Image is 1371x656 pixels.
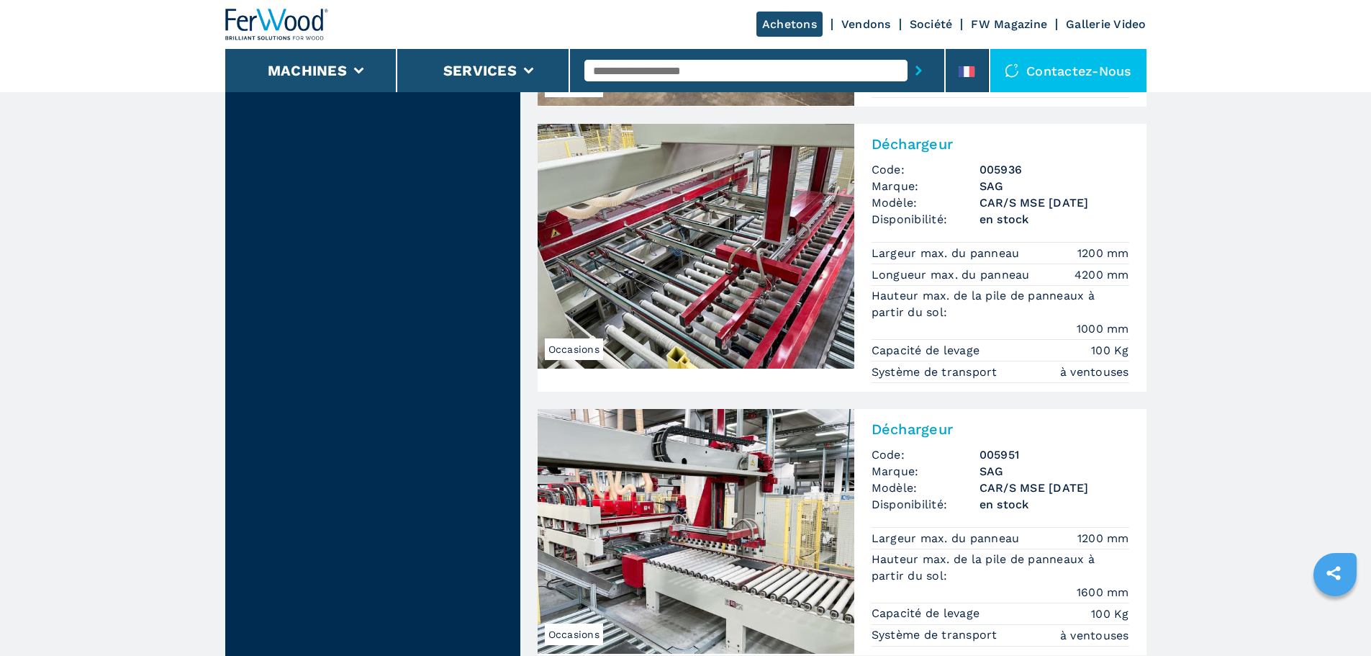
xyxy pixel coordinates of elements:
p: Longueur max. du panneau [872,267,1033,283]
img: Déchargeur SAG CAR/S MSE 1/25/12 [538,409,854,654]
h3: CAR/S MSE [DATE] [979,480,1129,496]
p: Capacité de levage [872,606,984,621]
h2: Déchargeur [872,135,1129,153]
p: Système de transport [872,627,1001,643]
a: FW Magazine [971,17,1047,31]
a: Déchargeur SAG CAR/S MSE 1/25/12OccasionsDéchargeurCode:005951Marque:SAGModèle:CAR/S MSE [DATE]Di... [538,409,1146,655]
p: Largeur max. du panneau [872,246,1023,261]
h3: 005951 [979,446,1129,463]
em: 1600 mm [1077,584,1129,601]
span: Occasions [545,338,603,360]
p: Hauteur max. de la pile de panneaux à partir du sol: [872,552,1129,584]
em: à ventouses [1060,627,1129,644]
span: Modèle: [872,194,979,211]
img: Déchargeur SAG CAR/S MSE 1/30/12 [538,124,854,369]
span: Occasions [545,624,603,645]
h3: SAG [979,463,1129,480]
span: Code: [872,161,979,178]
h3: 005936 [979,161,1129,178]
p: Largeur max. du panneau [872,531,1023,547]
span: Code: [872,446,979,463]
em: 1000 mm [1077,320,1129,337]
a: sharethis [1316,555,1352,591]
a: Société [910,17,953,31]
h3: SAG [979,178,1129,194]
span: Marque: [872,178,979,194]
em: 4200 mm [1074,266,1129,283]
a: Vendons [841,17,891,31]
span: Marque: [872,463,979,480]
h3: CAR/S MSE [DATE] [979,194,1129,211]
p: Hauteur max. de la pile de panneaux à partir du sol: [872,288,1129,320]
a: Achetons [756,12,823,37]
span: Disponibilité: [872,211,979,228]
a: Gallerie Video [1066,17,1146,31]
em: 100 Kg [1091,606,1129,622]
img: Contactez-nous [1005,63,1019,78]
div: Contactez-nous [990,49,1146,92]
span: en stock [979,496,1129,513]
p: Système de transport [872,364,1001,380]
button: Services [443,62,517,79]
em: 1200 mm [1077,530,1129,547]
h2: Déchargeur [872,421,1129,438]
iframe: Chat [1310,591,1360,645]
span: en stock [979,211,1129,228]
button: submit-button [908,54,930,87]
span: Disponibilité: [872,496,979,513]
em: à ventouses [1060,364,1129,380]
span: Modèle: [872,480,979,496]
em: 1200 mm [1077,245,1129,261]
a: Déchargeur SAG CAR/S MSE 1/30/12OccasionsDéchargeurCode:005936Marque:SAGModèle:CAR/S MSE [DATE]Di... [538,124,1146,392]
p: Capacité de levage [872,343,984,359]
img: Ferwood [225,9,329,40]
em: 100 Kg [1091,342,1129,359]
button: Machines [268,62,347,79]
